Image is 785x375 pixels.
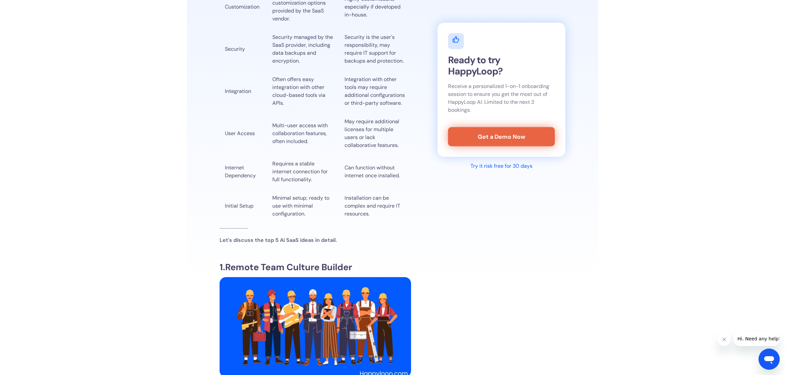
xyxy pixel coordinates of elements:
a: Get a Demo Now [448,127,555,146]
iframe: Message from company [734,332,780,346]
td: User Access [220,112,267,155]
iframe: Close message [718,333,731,346]
td: Integration with other tools may require additional configurations or third-party software. [339,70,411,112]
p: ‍ [220,249,411,257]
td: Internet Dependency [220,155,267,189]
strong: Let's discuss the top 5 Ai SaaS ideas in detail. [220,237,337,244]
p: Receive a personalized 1-on-1 onboarding session to ensure you get the most out of HappyLoop AI. ... [448,82,555,114]
td: Security is the user's responsibility, may require IT support for backups and protection. [339,28,411,70]
td: May require additional licenses for multiple users or lack collaborative features. [339,112,411,155]
td: Multi-user access with collaboration features, often included. [267,112,340,155]
span: Hi. Need any help? [4,5,47,10]
td: Requires a stable internet connection for full functionality. [267,155,340,189]
td: Often offers easy integration with other cloud-based tools via APIs. [267,70,340,112]
td: Security managed by the SaaS provider, including data backups and encryption. [267,28,340,70]
h2: Ready to try HappyLoop? [448,54,555,77]
strong: Remote Team Culture Builder [225,261,352,273]
iframe: Button to launch messaging window [759,349,780,370]
div: Try it risk free for 30 days [470,162,532,170]
td: Can function without internet once installed. [339,155,411,189]
td: Minimal setup; ready to use with minimal configuration. [267,189,340,223]
td: Integration [220,70,267,112]
td: Security [220,28,267,70]
td: Installation can be complex and require IT resources. [339,189,411,223]
h2: 1. [220,263,411,272]
td: Initial Setup [220,189,267,223]
p: ……………………….. [220,223,411,231]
